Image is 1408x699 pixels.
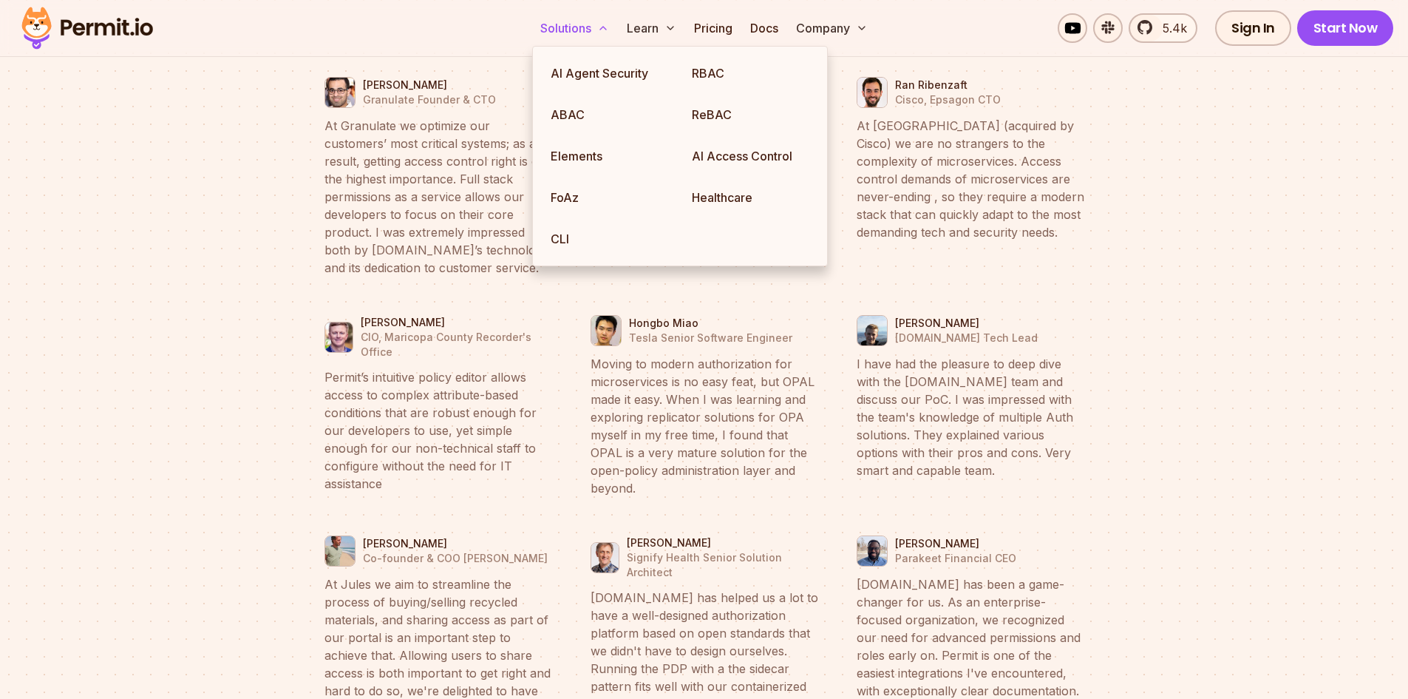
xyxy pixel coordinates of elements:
a: ReBAC [680,94,821,135]
p: [PERSON_NAME] [361,315,552,330]
p: [PERSON_NAME] [363,536,548,551]
img: Malcolm Learner | Signify Health Senior Solution Architect [591,538,619,577]
blockquote: At Granulate we optimize our customers’ most critical systems; as a result, getting access contro... [324,117,552,277]
button: Learn [621,13,682,43]
p: [PERSON_NAME] [363,78,496,92]
img: Jean Philippe Boul | Co-founder & COO Jules AI [325,532,355,570]
blockquote: At [GEOGRAPHIC_DATA] (acquired by Cisco) we are no strangers to the complexity of microservices. ... [857,117,1084,241]
blockquote: Permit’s intuitive policy editor allows access to complex attribute-based conditions that are rob... [324,368,552,493]
p: [DOMAIN_NAME] Tech Lead [895,331,1038,345]
p: Parakeet Financial CEO [895,551,1016,566]
img: Permit logo [15,3,160,53]
p: Cisco, Epsagon CTO [895,92,1001,107]
a: Start Now [1297,10,1394,46]
a: Sign In [1215,10,1291,46]
p: Tesla Senior Software Engineer [629,331,792,345]
p: Granulate Founder & CTO [363,92,496,107]
a: ABAC [539,94,680,135]
img: Ran Ribenzaft | Cisco, Epsagon CTO [857,73,887,112]
img: Nate Young | CIO, Maricopa County Recorder's Office [325,318,353,357]
p: [PERSON_NAME] [895,536,1016,551]
a: AI Agent Security [539,53,680,94]
p: [PERSON_NAME] [895,316,1038,331]
img: Hongbo Miao | Tesla Senior Software Engineer [591,311,621,350]
img: Jowanza Joseph | Parakeet Financial CEO [857,532,887,570]
a: Pricing [688,13,738,43]
p: Co-founder & COO [PERSON_NAME] [363,551,548,566]
a: FoAz [539,177,680,218]
a: AI Access Control [680,135,821,177]
p: [PERSON_NAME] [627,536,818,550]
a: Healthcare [680,177,821,218]
button: Company [790,13,874,43]
a: CLI [539,218,680,260]
blockquote: Moving to modern authorization for microservices is no easy feat, but OPAL made it easy. When I w... [591,355,818,497]
a: Docs [744,13,784,43]
button: Solutions [534,13,615,43]
a: RBAC [680,53,821,94]
blockquote: I have had the pleasure to deep dive with the [DOMAIN_NAME] team and discuss our PoC. I was impre... [857,355,1084,479]
a: 5.4k [1129,13,1197,43]
a: Elements [539,135,680,177]
p: CIO, Maricopa County Recorder's Office [361,330,552,359]
span: 5.4k [1154,19,1187,37]
p: Ran Ribenzaft [895,78,1001,92]
p: Hongbo Miao [629,316,792,331]
img: Pawel Englert | Beekeeper.io Tech Lead [857,311,887,350]
p: Signify Health Senior Solution Architect [627,550,818,580]
img: Tal Saiag | Granulate Founder & CTO [325,73,355,112]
